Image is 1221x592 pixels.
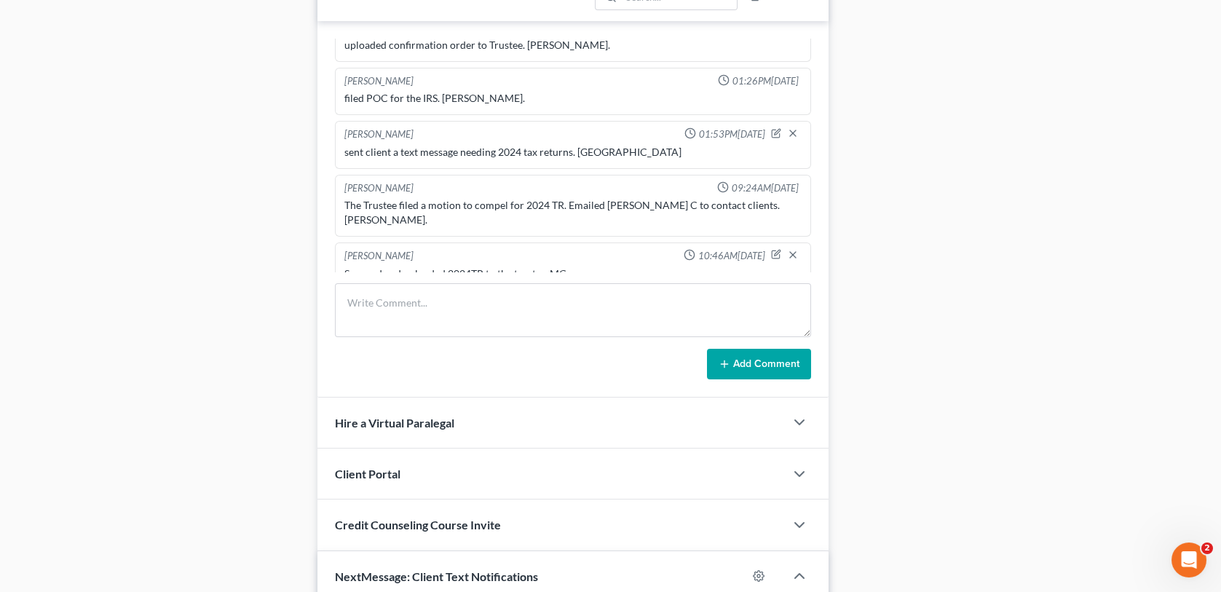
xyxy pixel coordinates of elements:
div: [PERSON_NAME] [344,74,414,88]
span: 2 [1201,542,1213,554]
div: filed POC for the IRS. [PERSON_NAME]. [344,91,801,106]
div: uploaded confirmation order to Trustee. [PERSON_NAME]. [344,38,801,52]
div: sent client a text message needing 2024 tax returns. [GEOGRAPHIC_DATA] [344,145,801,159]
div: [PERSON_NAME] [344,127,414,142]
span: 09:24AM[DATE] [732,181,799,195]
div: [PERSON_NAME] [344,249,414,264]
span: 10:46AM[DATE] [698,249,765,263]
div: Scanned and uploaded 2024TR to the trustee-MC [344,267,801,281]
span: 01:53PM[DATE] [699,127,765,141]
span: Hire a Virtual Paralegal [335,416,454,430]
span: 01:26PM[DATE] [732,74,799,88]
span: Client Portal [335,467,400,481]
span: Credit Counseling Course Invite [335,518,501,532]
iframe: Intercom live chat [1171,542,1206,577]
span: NextMessage: Client Text Notifications [335,569,538,583]
button: Add Comment [707,349,811,379]
div: The Trustee filed a motion to compel for 2024 TR. Emailed [PERSON_NAME] C to contact clients. [PE... [344,198,801,227]
div: [PERSON_NAME] [344,181,414,195]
